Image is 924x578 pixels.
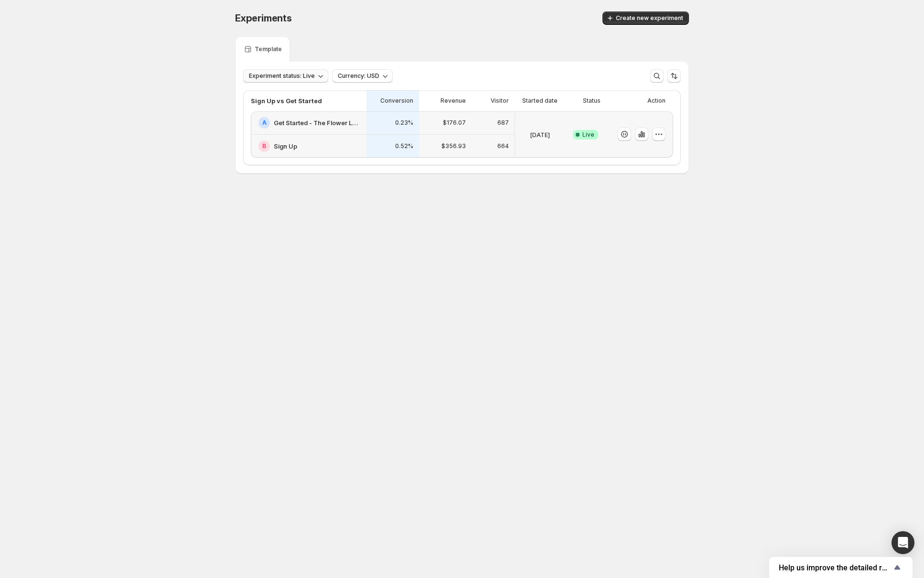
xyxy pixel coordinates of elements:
[616,14,683,22] span: Create new experiment
[647,97,666,105] p: Action
[779,562,903,573] button: Show survey - Help us improve the detailed report for A/B campaigns
[274,141,297,151] h2: Sign Up
[667,69,681,83] button: Sort the results
[235,12,292,24] span: Experiments
[380,97,413,105] p: Conversion
[497,142,509,150] p: 664
[395,119,413,127] p: 0.23%
[262,119,267,127] h2: A
[779,563,892,572] span: Help us improve the detailed report for A/B campaigns
[441,97,466,105] p: Revenue
[522,97,558,105] p: Started date
[602,11,689,25] button: Create new experiment
[332,69,393,83] button: Currency: USD
[395,142,413,150] p: 0.52%
[255,45,282,53] p: Template
[338,72,379,80] span: Currency: USD
[441,142,466,150] p: $356.93
[583,97,601,105] p: Status
[892,531,914,554] div: Open Intercom Messenger
[582,131,594,139] span: Live
[249,72,315,80] span: Experiment status: Live
[243,69,328,83] button: Experiment status: Live
[443,119,466,127] p: $176.07
[497,119,509,127] p: 687
[262,142,266,150] h2: B
[274,118,361,128] h2: Get Started - The Flower Letters
[251,96,322,106] p: Sign Up vs Get Started
[530,130,550,139] p: [DATE]
[491,97,509,105] p: Visitor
